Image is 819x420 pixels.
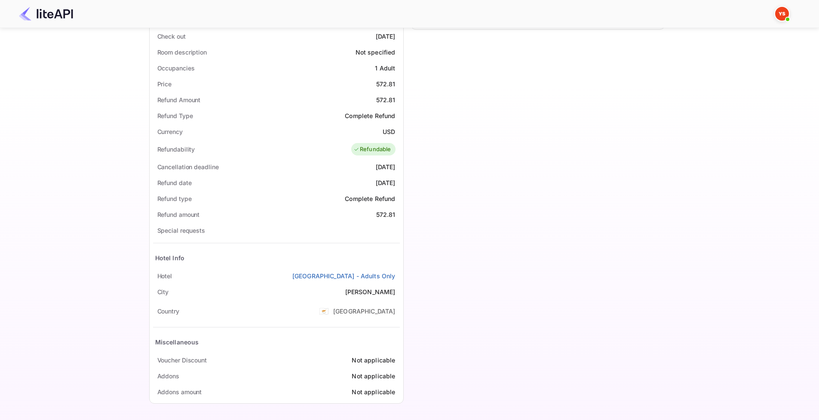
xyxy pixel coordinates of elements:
div: USD [383,127,395,136]
div: Currency [157,127,183,136]
div: Addons amount [157,387,202,396]
div: [PERSON_NAME] [345,287,396,296]
div: Refund date [157,178,192,187]
div: Refund type [157,194,192,203]
div: Addons [157,371,179,380]
div: Refundability [157,145,195,154]
div: [DATE] [376,32,396,41]
div: Not applicable [352,387,395,396]
div: Hotel Info [155,253,185,262]
div: Special requests [157,226,205,235]
div: Cancellation deadline [157,162,219,171]
div: Complete Refund [345,111,395,120]
div: Room description [157,48,207,57]
div: Miscellaneous [155,338,199,347]
div: Check out [157,32,186,41]
div: Not specified [356,48,396,57]
div: Country [157,307,179,316]
div: Refund Type [157,111,193,120]
div: Complete Refund [345,194,395,203]
div: Hotel [157,271,172,280]
div: [DATE] [376,162,396,171]
span: United States [319,303,329,319]
div: Not applicable [352,356,395,365]
div: Price [157,79,172,88]
div: Refund Amount [157,95,201,104]
div: Refundable [353,145,391,154]
img: LiteAPI Logo [19,7,73,21]
div: [DATE] [376,178,396,187]
div: Not applicable [352,371,395,380]
div: 572.81 [376,95,396,104]
div: [GEOGRAPHIC_DATA] [333,307,396,316]
div: Occupancies [157,64,195,73]
img: Yandex Support [775,7,789,21]
div: City [157,287,169,296]
div: 572.81 [376,79,396,88]
div: Voucher Discount [157,356,207,365]
div: 572.81 [376,210,396,219]
div: 1 Adult [375,64,395,73]
a: [GEOGRAPHIC_DATA] - Adults Only [292,271,396,280]
div: Refund amount [157,210,200,219]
